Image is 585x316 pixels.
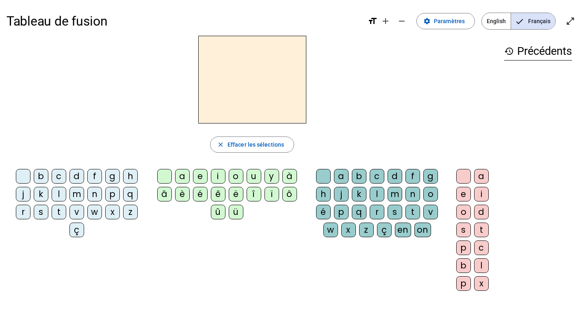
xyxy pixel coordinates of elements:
div: n [405,187,420,201]
div: x [105,205,120,219]
div: t [474,223,489,237]
div: û [211,205,225,219]
div: c [52,169,66,184]
div: n [87,187,102,201]
div: ô [282,187,297,201]
div: k [352,187,366,201]
div: e [456,187,471,201]
div: z [359,223,374,237]
div: z [123,205,138,219]
div: j [334,187,349,201]
button: Paramètres [416,13,475,29]
div: w [87,205,102,219]
div: g [105,169,120,184]
div: s [388,205,402,219]
div: b [34,169,48,184]
div: ë [229,187,243,201]
div: ç [69,223,84,237]
div: q [352,205,366,219]
div: en [395,223,411,237]
div: q [123,187,138,201]
mat-button-toggle-group: Language selection [481,13,556,30]
div: c [370,169,384,184]
div: i [474,187,489,201]
div: m [388,187,402,201]
div: s [456,223,471,237]
button: Effacer les sélections [210,136,294,153]
div: l [474,258,489,273]
div: k [34,187,48,201]
div: d [474,205,489,219]
mat-icon: history [504,46,514,56]
mat-icon: format_size [368,16,377,26]
button: Entrer en plein écran [562,13,578,29]
div: x [341,223,356,237]
div: l [52,187,66,201]
div: g [423,169,438,184]
div: ü [229,205,243,219]
div: ê [211,187,225,201]
mat-icon: settings [423,17,431,25]
div: y [264,169,279,184]
span: Effacer les sélections [227,140,284,149]
div: é [316,205,331,219]
div: o [229,169,243,184]
button: Augmenter la taille de la police [377,13,394,29]
div: f [405,169,420,184]
div: v [423,205,438,219]
div: b [352,169,366,184]
div: w [323,223,338,237]
div: p [456,240,471,255]
div: p [456,276,471,291]
mat-icon: close [217,141,224,148]
span: Français [511,13,555,29]
div: â [157,187,172,201]
div: ç [377,223,392,237]
div: s [34,205,48,219]
div: h [316,187,331,201]
div: m [69,187,84,201]
span: English [482,13,511,29]
div: o [456,205,471,219]
div: c [474,240,489,255]
div: x [474,276,489,291]
div: on [414,223,431,237]
div: h [123,169,138,184]
div: p [105,187,120,201]
div: e [193,169,208,184]
div: î [247,187,261,201]
div: a [334,169,349,184]
h1: Tableau de fusion [6,8,361,34]
div: t [405,205,420,219]
div: b [456,258,471,273]
span: Paramètres [434,16,465,26]
div: r [370,205,384,219]
div: u [247,169,261,184]
div: à [282,169,297,184]
div: p [334,205,349,219]
div: f [87,169,102,184]
h3: Précédents [504,42,572,61]
mat-icon: add [381,16,390,26]
mat-icon: open_in_full [565,16,575,26]
div: ï [264,187,279,201]
mat-icon: remove [397,16,407,26]
div: a [474,169,489,184]
div: a [175,169,190,184]
div: è [175,187,190,201]
div: l [370,187,384,201]
div: d [388,169,402,184]
div: v [69,205,84,219]
div: i [211,169,225,184]
div: r [16,205,30,219]
div: o [423,187,438,201]
button: Diminuer la taille de la police [394,13,410,29]
div: j [16,187,30,201]
div: d [69,169,84,184]
div: é [193,187,208,201]
div: t [52,205,66,219]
